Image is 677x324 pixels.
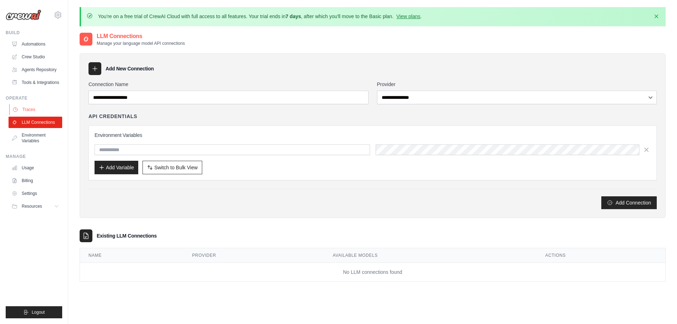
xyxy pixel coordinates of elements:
td: No LLM connections found [80,263,665,282]
button: Switch to Bulk View [143,161,202,174]
span: Switch to Bulk View [154,164,198,171]
a: LLM Connections [9,117,62,128]
button: Add Connection [601,196,657,209]
th: Name [80,248,184,263]
button: Add Variable [95,161,138,174]
span: Logout [32,309,45,315]
a: Settings [9,188,62,199]
div: Operate [6,95,62,101]
h2: LLM Connections [97,32,185,41]
a: Environment Variables [9,129,62,147]
h3: Environment Variables [95,132,651,139]
th: Provider [184,248,324,263]
a: Automations [9,38,62,50]
a: Traces [9,104,63,115]
a: Billing [9,175,62,186]
div: Manage [6,154,62,159]
label: Provider [377,81,657,88]
a: Usage [9,162,62,174]
a: Tools & Integrations [9,77,62,88]
p: You're on a free trial of CrewAI Cloud with full access to all features. Your trial ends in , aft... [98,13,422,20]
span: Resources [22,203,42,209]
img: Logo [6,10,41,20]
h4: API Credentials [88,113,137,120]
h3: Add New Connection [106,65,154,72]
th: Actions [537,248,665,263]
a: Crew Studio [9,51,62,63]
strong: 7 days [285,14,301,19]
p: Manage your language model API connections [97,41,185,46]
button: Logout [6,306,62,318]
th: Available Models [324,248,537,263]
a: View plans [396,14,420,19]
div: Build [6,30,62,36]
button: Resources [9,201,62,212]
h3: Existing LLM Connections [97,232,157,239]
label: Connection Name [88,81,369,88]
a: Agents Repository [9,64,62,75]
